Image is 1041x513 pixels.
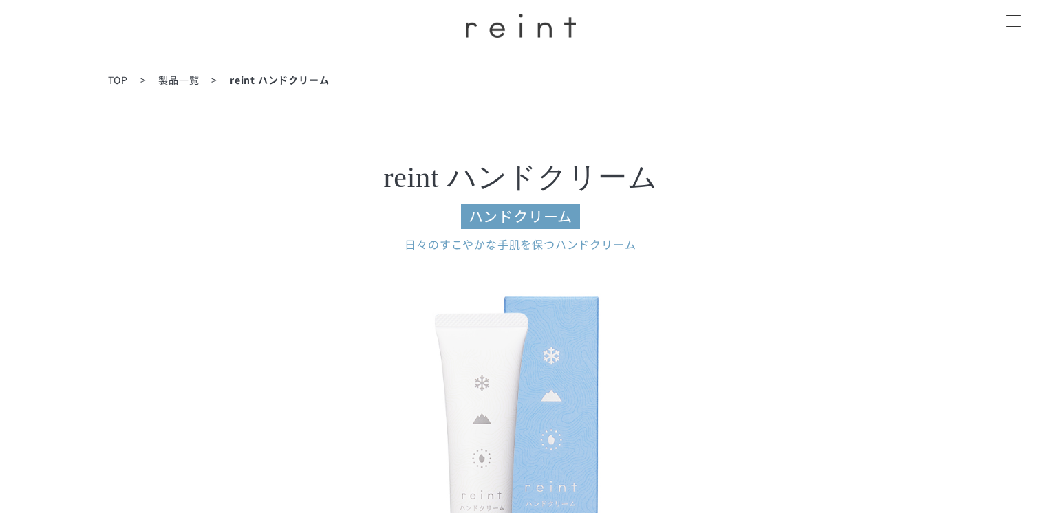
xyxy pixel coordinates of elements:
a: TOP [108,73,128,87]
h3: reint ハンドクリーム [246,163,796,229]
a: 製品一覧 [158,73,199,87]
span: ハンドクリーム [461,204,580,229]
dd: 日々のすこやかな手肌を保つ ハンドクリーム [246,236,796,252]
img: ロゴ [466,14,576,38]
